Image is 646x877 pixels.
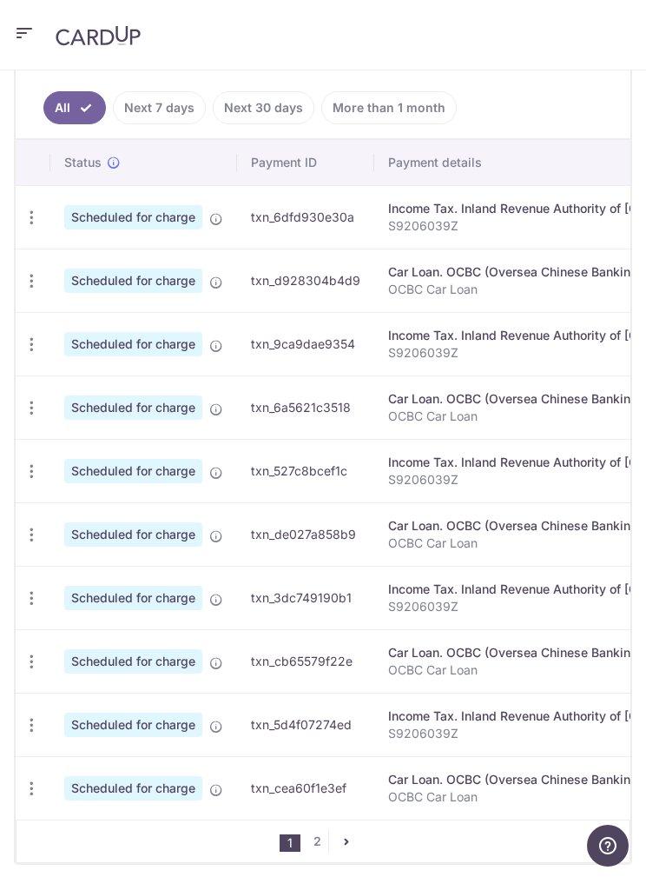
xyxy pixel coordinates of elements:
[64,154,102,171] span: Status
[64,205,202,229] span: Scheduled for charge
[64,395,202,420] span: Scheduled for charge
[237,185,374,249] td: txn_6dfd930e30a
[321,91,457,124] a: More than 1 month
[64,269,202,293] span: Scheduled for charge
[64,586,202,610] span: Scheduled for charge
[307,831,328,852] a: 2
[587,825,629,868] iframe: Opens a widget where you can find more information
[237,375,374,439] td: txn_6a5621c3518
[43,91,106,124] a: All
[64,649,202,674] span: Scheduled for charge
[237,312,374,375] td: txn_9ca9dae9354
[64,522,202,547] span: Scheduled for charge
[237,629,374,693] td: txn_cb65579f22e
[280,834,300,852] li: 1
[237,439,374,502] td: txn_527c8bcef1c
[237,502,374,566] td: txn_de027a858b9
[64,713,202,737] span: Scheduled for charge
[237,566,374,629] td: txn_3dc749190b1
[280,821,367,862] nav: pager
[64,459,202,483] span: Scheduled for charge
[237,140,374,185] th: Payment ID
[113,91,206,124] a: Next 7 days
[237,756,374,820] td: txn_cea60f1e3ef
[237,249,374,312] td: txn_d928304b4d9
[213,91,314,124] a: Next 30 days
[237,693,374,756] td: txn_5d4f07274ed
[56,25,141,46] img: CardUp
[64,776,202,801] span: Scheduled for charge
[64,332,202,356] span: Scheduled for charge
